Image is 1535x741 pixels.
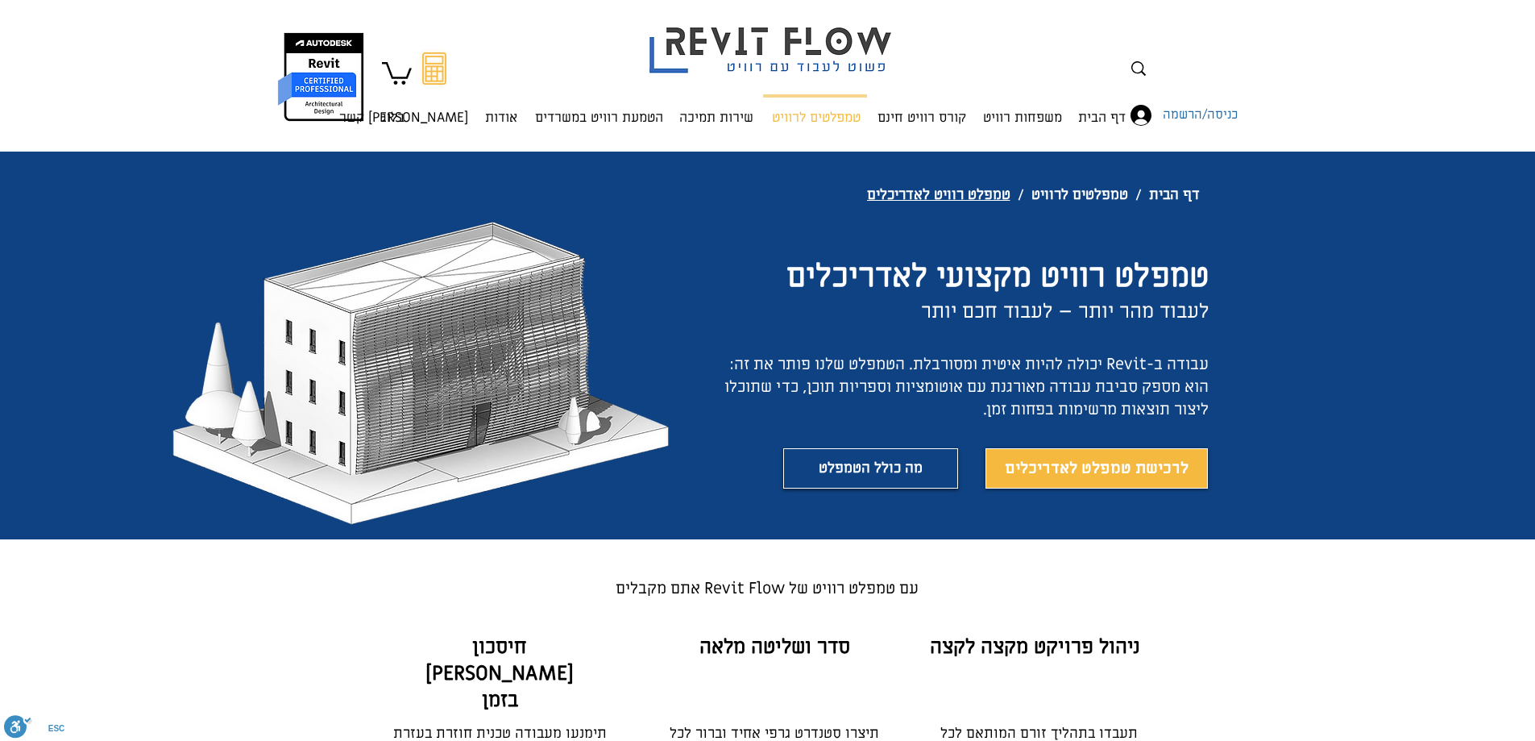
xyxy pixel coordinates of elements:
[869,94,974,127] a: קורס רוויט חינם
[1005,457,1189,480] span: לרכישת טמפלט לאדריכלים
[985,448,1208,489] a: לרכישת טמפלט לאדריכלים
[1072,95,1132,140] p: דף הבית
[413,94,476,127] a: [PERSON_NAME] קשר
[1136,187,1141,202] span: /
[871,95,973,140] p: קורס רוויט חינם
[930,634,1140,660] span: ניהול פרויקט מקצה לקצה
[1031,185,1128,204] span: טמפלטים לרוויט
[276,32,366,122] img: autodesk certified professional in revit for architectural design יונתן אלדד
[819,457,923,481] span: מה כולל הטמפלט
[977,95,1068,140] p: משפחות רוויט
[476,94,525,127] a: אודות
[479,95,524,140] p: אודות
[765,98,867,140] p: טמפלטים לרוויט
[422,52,446,85] svg: מחשבון מעבר מאוטוקאד לרוויט
[633,2,912,77] img: Revit flow logo פשוט לעבוד עם רוויט
[373,94,413,127] a: בלוג
[425,634,574,714] span: חיסכון [PERSON_NAME] בזמן
[1149,185,1200,204] span: דף הבית
[1018,187,1023,202] span: /
[544,577,991,600] p: ​
[525,94,671,127] a: הטמעת רוויט במשרדים
[1141,179,1208,210] a: דף הבית
[699,634,850,660] span: סדר ושליטה מלאה
[859,179,1018,210] a: טמפלט רוויט לאדריכלים
[724,354,1209,420] span: עבודה ב-Revit יכולה להיות איטית ומסורבלת. הטמפלט שלנו פותר את זה: הוא מספק סביבת עבודה מאורגנת עם...
[160,211,682,532] img: בניין משרדים טמפלט רוויט
[1119,100,1192,131] button: כניסה/הרשמה
[1023,179,1136,210] a: טמפלטים לרוויט
[671,94,761,127] a: שירות תמיכה
[974,94,1070,127] a: משפחות רוויט
[1070,94,1134,127] a: דף הבית
[1157,105,1243,126] span: כניסה/הרשמה
[375,95,411,140] p: בלוג
[761,94,869,127] a: טמפלטים לרוויט
[616,578,919,599] span: עם טמפלט רוויט של Revit Flow אתם מקבלים
[333,95,475,140] p: [PERSON_NAME] קשר
[529,95,670,140] p: הטמעת רוויט במשרדים
[786,255,1209,298] span: טמפלט רוויט מקצועי לאדריכלים
[783,448,958,489] a: מה כולל הטמפלט
[673,95,760,140] p: שירות תמיכה
[867,185,1010,204] span: טמפלט רוויט לאדריכלים
[369,94,1134,127] nav: אתר
[921,298,1209,325] span: לעבוד מהר יותר – לעבוד חכם יותר
[774,178,1208,210] nav: נתיב הניווט (breadcrumbs)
